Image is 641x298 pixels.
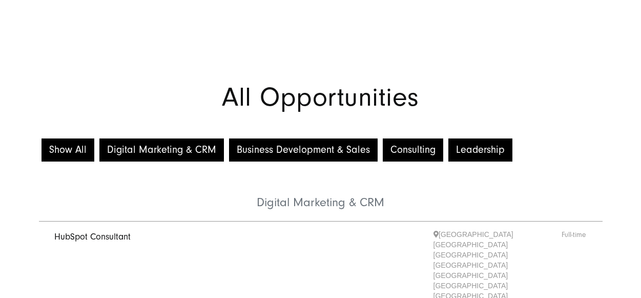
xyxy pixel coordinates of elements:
li: Digital Marketing & CRM [39,164,603,222]
a: HubSpot Consultant [54,231,131,242]
button: Business Development & Sales [229,138,378,162]
button: Leadership [448,138,512,162]
button: Show All [42,138,94,162]
h1: All Opportunities [20,85,621,110]
button: Digital Marketing & CRM [99,138,224,162]
button: Consulting [383,138,443,162]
